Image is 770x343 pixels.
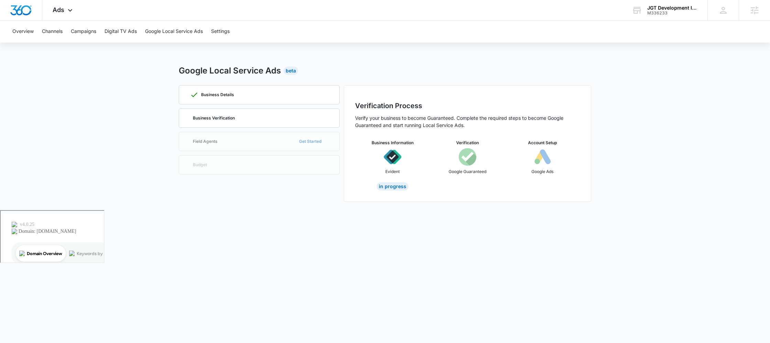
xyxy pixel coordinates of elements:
[377,182,408,191] div: In Progress
[18,18,76,23] div: Domain: [DOMAIN_NAME]
[53,6,64,13] span: Ads
[12,21,34,43] button: Overview
[355,114,580,129] p: Verify your business to become Guaranteed. Complete the required steps to become Google Guarantee...
[372,140,414,146] h3: Business Information
[68,40,74,45] img: tab_keywords_by_traffic_grey.svg
[528,140,557,146] h3: Account Setup
[647,5,697,11] div: account name
[459,148,476,166] img: icon-googleGuaranteed.svg
[284,67,298,75] div: Beta
[647,11,697,15] div: account id
[42,21,63,43] button: Channels
[26,41,62,45] div: Domain Overview
[179,85,340,104] a: Business Details
[19,11,34,16] div: v 4.0.25
[201,93,234,97] p: Business Details
[456,140,479,146] h3: Verification
[355,101,580,111] h2: Verification Process
[531,169,553,175] p: Google Ads
[71,21,96,43] button: Campaigns
[11,18,16,23] img: website_grey.svg
[449,169,486,175] p: Google Guaranteed
[179,108,340,128] a: Business Verification
[384,148,401,166] img: icon-evident.svg
[211,21,230,43] button: Settings
[145,21,203,43] button: Google Local Service Ads
[19,40,24,45] img: tab_domain_overview_orange.svg
[179,65,281,77] h2: Google Local Service Ads
[193,116,235,120] p: Business Verification
[385,169,400,175] p: Evident
[533,148,551,166] img: icon-googleAds-b.svg
[76,41,116,45] div: Keywords by Traffic
[11,11,16,16] img: logo_orange.svg
[104,21,137,43] button: Digital TV Ads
